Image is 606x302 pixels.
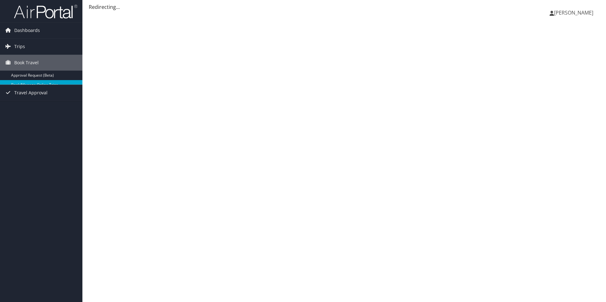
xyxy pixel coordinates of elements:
[554,9,593,16] span: [PERSON_NAME]
[14,85,48,101] span: Travel Approval
[14,55,39,71] span: Book Travel
[14,39,25,54] span: Trips
[14,4,77,19] img: airportal-logo.png
[550,3,600,22] a: [PERSON_NAME]
[14,22,40,38] span: Dashboards
[89,3,600,11] div: Redirecting...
